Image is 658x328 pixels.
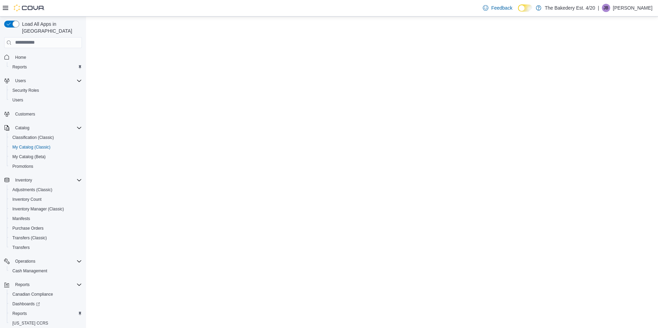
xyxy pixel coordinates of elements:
[10,96,26,104] a: Users
[10,86,42,95] a: Security Roles
[12,206,64,212] span: Inventory Manager (Classic)
[7,318,85,328] button: [US_STATE] CCRS
[10,215,33,223] a: Manifests
[12,144,51,150] span: My Catalog (Classic)
[10,186,82,194] span: Adjustments (Classic)
[12,124,32,132] button: Catalog
[12,176,35,184] button: Inventory
[10,205,82,213] span: Inventory Manager (Classic)
[518,4,532,12] input: Dark Mode
[10,290,82,298] span: Canadian Compliance
[10,300,43,308] a: Dashboards
[10,86,82,95] span: Security Roles
[12,226,44,231] span: Purchase Orders
[7,309,85,318] button: Reports
[480,1,515,15] a: Feedback
[12,53,82,62] span: Home
[10,267,82,275] span: Cash Management
[12,97,23,103] span: Users
[10,133,82,142] span: Classification (Classic)
[602,4,610,12] div: Jodie Brokopp
[1,175,85,185] button: Inventory
[10,63,82,71] span: Reports
[10,224,82,232] span: Purchase Orders
[12,235,47,241] span: Transfers (Classic)
[10,143,53,151] a: My Catalog (Classic)
[1,256,85,266] button: Operations
[19,21,82,34] span: Load All Apps in [GEOGRAPHIC_DATA]
[7,299,85,309] a: Dashboards
[1,76,85,86] button: Users
[10,300,82,308] span: Dashboards
[15,78,26,84] span: Users
[12,77,29,85] button: Users
[12,257,38,265] button: Operations
[10,243,82,252] span: Transfers
[10,63,30,71] a: Reports
[10,186,55,194] a: Adjustments (Classic)
[15,177,32,183] span: Inventory
[12,257,82,265] span: Operations
[7,223,85,233] button: Purchase Orders
[10,162,82,171] span: Promotions
[613,4,652,12] p: [PERSON_NAME]
[7,95,85,105] button: Users
[7,62,85,72] button: Reports
[10,153,82,161] span: My Catalog (Beta)
[12,77,82,85] span: Users
[10,195,82,204] span: Inventory Count
[1,109,85,119] button: Customers
[12,311,27,316] span: Reports
[14,4,45,11] img: Cova
[10,243,32,252] a: Transfers
[12,53,29,62] a: Home
[15,111,35,117] span: Customers
[604,4,608,12] span: JB
[7,204,85,214] button: Inventory Manager (Classic)
[1,280,85,289] button: Reports
[1,52,85,62] button: Home
[491,4,512,11] span: Feedback
[12,245,30,250] span: Transfers
[10,215,82,223] span: Manifests
[7,266,85,276] button: Cash Management
[12,154,46,160] span: My Catalog (Beta)
[12,124,82,132] span: Catalog
[545,4,595,12] p: The Bakedery Est. 4/20
[10,133,57,142] a: Classification (Classic)
[7,195,85,204] button: Inventory Count
[10,195,44,204] a: Inventory Count
[12,292,53,297] span: Canadian Compliance
[15,259,35,264] span: Operations
[7,185,85,195] button: Adjustments (Classic)
[12,268,47,274] span: Cash Management
[12,197,42,202] span: Inventory Count
[10,319,82,327] span: Washington CCRS
[7,214,85,223] button: Manifests
[10,234,50,242] a: Transfers (Classic)
[7,289,85,299] button: Canadian Compliance
[12,176,82,184] span: Inventory
[12,64,27,70] span: Reports
[7,243,85,252] button: Transfers
[7,133,85,142] button: Classification (Classic)
[10,309,82,318] span: Reports
[12,281,32,289] button: Reports
[15,125,29,131] span: Catalog
[15,55,26,60] span: Home
[7,86,85,95] button: Security Roles
[12,135,54,140] span: Classification (Classic)
[12,187,52,193] span: Adjustments (Classic)
[10,234,82,242] span: Transfers (Classic)
[598,4,599,12] p: |
[10,153,49,161] a: My Catalog (Beta)
[1,123,85,133] button: Catalog
[10,290,56,298] a: Canadian Compliance
[10,309,30,318] a: Reports
[10,162,36,171] a: Promotions
[10,205,67,213] a: Inventory Manager (Classic)
[10,224,46,232] a: Purchase Orders
[10,267,50,275] a: Cash Management
[12,281,82,289] span: Reports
